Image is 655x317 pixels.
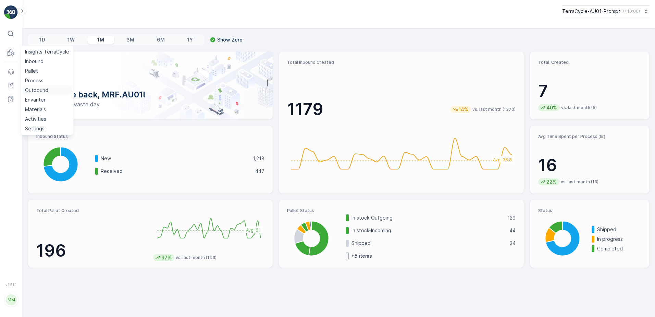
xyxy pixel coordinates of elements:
[126,36,134,43] p: 3M
[255,168,264,175] p: 447
[161,254,172,261] p: 37%
[538,134,641,139] p: Avg Time Spent per Process (hr)
[597,226,641,233] p: Shipped
[101,155,248,162] p: New
[287,99,323,120] p: 1179
[623,9,640,14] p: ( +10:00 )
[287,208,515,213] p: Pallet Status
[39,36,45,43] p: 1D
[187,36,193,43] p: 1Y
[6,294,17,305] div: MM
[546,178,557,185] p: 22%
[562,5,650,17] button: TerraCycle-AU01-Prompt(+10:00)
[101,168,251,175] p: Received
[351,253,372,259] p: + 5 items
[472,107,516,112] p: vs. last month (1370)
[36,208,148,213] p: Total Pallet Created
[97,36,104,43] p: 1M
[157,36,165,43] p: 6M
[4,283,18,287] span: v 1.51.1
[597,245,641,252] p: Completed
[176,255,217,260] p: vs. last month (143)
[67,36,75,43] p: 1W
[39,100,262,108] p: Have a zero-waste day
[507,214,516,221] p: 129
[538,60,641,65] p: Total Created
[351,227,505,234] p: In stock-Incoming
[538,208,641,213] p: Status
[597,236,641,243] p: In progress
[510,240,516,247] p: 34
[36,240,148,261] p: 196
[253,155,264,162] p: 1,218
[39,89,262,100] p: Welcome back, MRF.AU01!
[4,5,18,19] img: logo
[562,8,620,15] p: TerraCycle-AU01-Prompt
[561,179,598,185] p: vs. last month (13)
[458,106,469,113] p: 14%
[538,81,641,102] p: 7
[351,214,503,221] p: In stock-Outgoing
[36,134,264,139] p: Inbound Status
[217,36,243,43] p: Show Zero
[509,227,516,234] p: 44
[546,104,558,111] p: 40%
[287,60,515,65] p: Total Inbound Created
[561,105,597,110] p: vs. last month (5)
[538,155,641,176] p: 16
[4,288,18,312] button: MM
[351,240,505,247] p: Shipped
